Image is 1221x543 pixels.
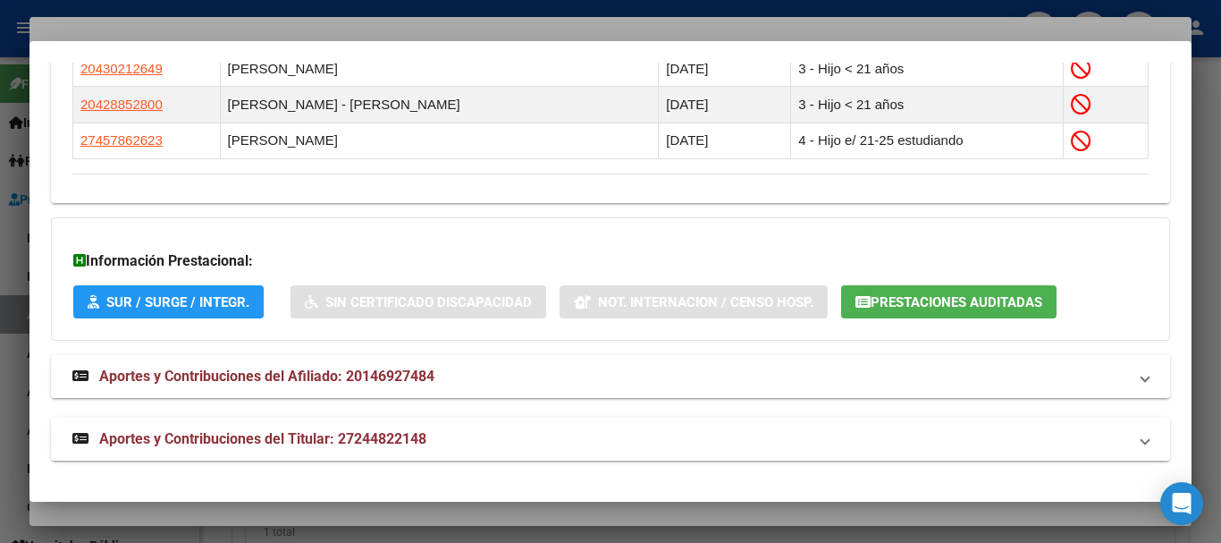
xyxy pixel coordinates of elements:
td: 3 - Hijo < 21 años [791,51,1064,87]
span: 27457862623 [80,132,163,148]
span: 20430212649 [80,61,163,76]
td: [PERSON_NAME] [220,51,659,87]
span: Prestaciones Auditadas [871,294,1042,310]
td: [PERSON_NAME] [220,123,659,158]
td: [DATE] [659,123,791,158]
span: Not. Internacion / Censo Hosp. [598,294,813,310]
span: Aportes y Contribuciones del Afiliado: 20146927484 [99,368,434,385]
div: Open Intercom Messenger [1160,482,1203,525]
span: Aportes y Contribuciones del Titular: 27244822148 [99,430,426,447]
span: SUR / SURGE / INTEGR. [106,294,249,310]
button: Not. Internacion / Censo Hosp. [560,285,828,318]
td: [DATE] [659,87,791,123]
mat-expansion-panel-header: Aportes y Contribuciones del Afiliado: 20146927484 [51,355,1170,398]
td: 4 - Hijo e/ 21-25 estudiando [791,123,1064,158]
td: [PERSON_NAME] - [PERSON_NAME] [220,87,659,123]
td: 3 - Hijo < 21 años [791,87,1064,123]
button: Prestaciones Auditadas [841,285,1057,318]
button: Sin Certificado Discapacidad [291,285,546,318]
mat-expansion-panel-header: Aportes y Contribuciones del Titular: 27244822148 [51,418,1170,461]
span: Sin Certificado Discapacidad [325,294,532,310]
td: [DATE] [659,51,791,87]
h3: Información Prestacional: [73,250,1148,272]
button: SUR / SURGE / INTEGR. [73,285,264,318]
span: 20428852800 [80,97,163,112]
